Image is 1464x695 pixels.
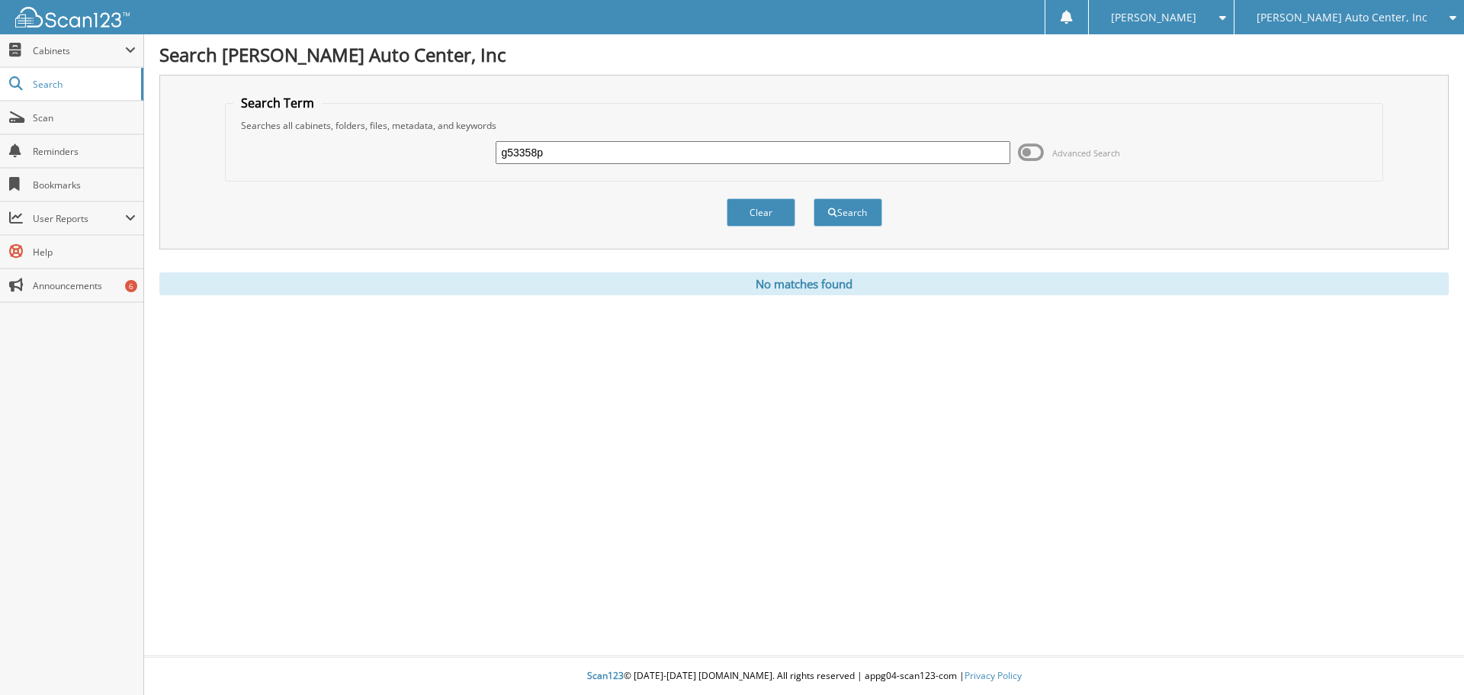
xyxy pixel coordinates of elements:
div: Searches all cabinets, folders, files, metadata, and keywords [233,119,1376,132]
h1: Search [PERSON_NAME] Auto Center, Inc [159,42,1449,67]
span: [PERSON_NAME] [1111,13,1196,22]
span: Scan [33,111,136,124]
span: Reminders [33,145,136,158]
button: Search [814,198,882,227]
span: Cabinets [33,44,125,57]
span: User Reports [33,212,125,225]
legend: Search Term [233,95,322,111]
div: No matches found [159,272,1449,295]
span: Help [33,246,136,259]
img: scan123-logo-white.svg [15,7,130,27]
span: Advanced Search [1052,147,1120,159]
span: Announcements [33,279,136,292]
span: Search [33,78,133,91]
div: 6 [125,280,137,292]
a: Privacy Policy [965,669,1022,682]
span: [PERSON_NAME] Auto Center, Inc [1257,13,1427,22]
div: © [DATE]-[DATE] [DOMAIN_NAME]. All rights reserved | appg04-scan123-com | [144,658,1464,695]
span: Scan123 [587,669,624,682]
span: Bookmarks [33,179,136,191]
button: Clear [727,198,795,227]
